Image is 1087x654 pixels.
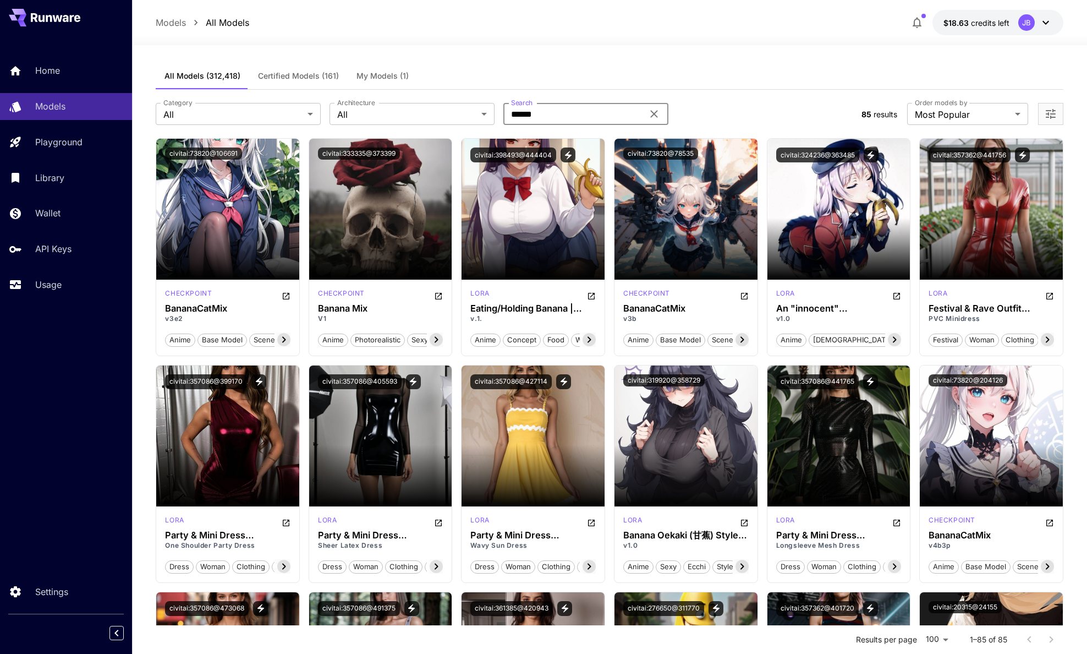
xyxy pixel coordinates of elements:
[776,601,859,616] button: civitai:357362@401720
[777,562,804,573] span: dress
[165,530,290,541] div: Party & Mini Dress Collection by CrunchyBanana
[1001,333,1039,347] button: clothing
[965,335,998,346] span: woman
[156,16,186,29] p: Models
[318,333,348,347] button: anime
[471,562,498,573] span: dress
[164,71,240,81] span: All Models (312,418)
[883,559,919,574] button: realistic
[623,530,749,541] h3: Banana Oekaki (甘蕉) Style (Pony XL)
[165,515,184,525] p: lora
[863,374,878,389] button: View trigger words
[932,10,1063,35] button: $18.6346JB
[929,335,962,346] span: festival
[776,333,806,347] button: anime
[776,303,902,314] h3: An "innocent" [PERSON_NAME] about a Banana (Concept) (Eating Banana)
[921,631,952,647] div: 100
[807,559,841,574] button: woman
[503,333,541,347] button: concept
[165,303,290,314] h3: BananaCatMix
[962,562,1010,573] span: base model
[337,108,477,121] span: All
[892,515,901,528] button: Open in CivitAI
[501,559,535,574] button: woman
[351,335,404,346] span: photorealistic
[434,288,443,302] button: Open in CivitAI
[197,333,247,347] button: base model
[561,148,575,162] button: View trigger words
[35,135,83,149] p: Playground
[470,515,489,528] div: SD 1.5
[318,530,443,541] h3: Party & Mini Dress Collection by CrunchyBanana
[538,562,574,573] span: clothing
[165,333,195,347] button: anime
[511,98,532,107] label: Search
[623,288,670,302] div: SD 1.5
[198,335,246,346] span: base model
[929,148,1011,162] button: civitai:357362@441756
[385,559,422,574] button: clothing
[1013,559,1050,574] button: scenery
[556,374,571,389] button: View trigger words
[707,333,744,347] button: scenery
[929,288,947,302] div: SD 1.5
[349,562,382,573] span: woman
[864,148,879,162] button: View trigger words
[623,541,749,551] p: v1.0
[470,148,556,162] button: civitai:398493@444404
[961,559,1011,574] button: base model
[915,98,967,107] label: Order models by
[777,335,806,346] span: anime
[623,148,698,160] button: civitai:73820@78535
[35,64,60,77] p: Home
[165,601,249,616] button: civitai:357086@473068
[35,206,61,220] p: Wallet
[623,601,704,616] button: civitai:276650@311770
[165,148,242,160] button: civitai:73820@106691
[1045,288,1054,302] button: Open in CivitAI
[861,110,871,119] span: 85
[337,98,375,107] label: Architecture
[386,562,422,573] span: clothing
[776,515,795,525] p: lora
[1015,148,1030,162] button: View trigger words
[587,288,596,302] button: Open in CivitAI
[258,71,339,81] span: Certified Models (161)
[166,335,195,346] span: anime
[282,515,290,528] button: Open in CivitAI
[350,333,405,347] button: photorealistic
[844,562,880,573] span: clothing
[708,335,744,346] span: scenery
[163,98,193,107] label: Category
[251,374,266,389] button: View trigger words
[272,562,308,573] span: realistic
[318,601,400,616] button: civitai:357086@491375
[943,17,1009,29] div: $18.6346
[712,559,738,574] button: style
[623,333,654,347] button: anime
[684,562,710,573] span: ecchi
[282,288,290,302] button: Open in CivitAI
[965,333,999,347] button: woman
[425,562,460,573] span: realistic
[776,374,859,389] button: civitai:357086@441765
[929,530,1054,541] h3: BananaCatMix
[318,515,337,528] div: SD 1.5
[572,335,605,346] span: woman
[1013,562,1049,573] span: scenery
[35,171,64,184] p: Library
[929,562,958,573] span: anime
[35,278,62,291] p: Usage
[929,515,975,528] div: SD 1.5
[587,515,596,528] button: Open in CivitAI
[165,541,290,551] p: One Shoulder Party Dress
[406,374,421,389] button: View trigger words
[1044,107,1057,121] button: Open more filters
[470,541,596,551] p: Wavy Sun Dress
[318,541,443,551] p: Sheer Latex Dress
[470,530,596,541] div: Party & Mini Dress Collection by CrunchyBanana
